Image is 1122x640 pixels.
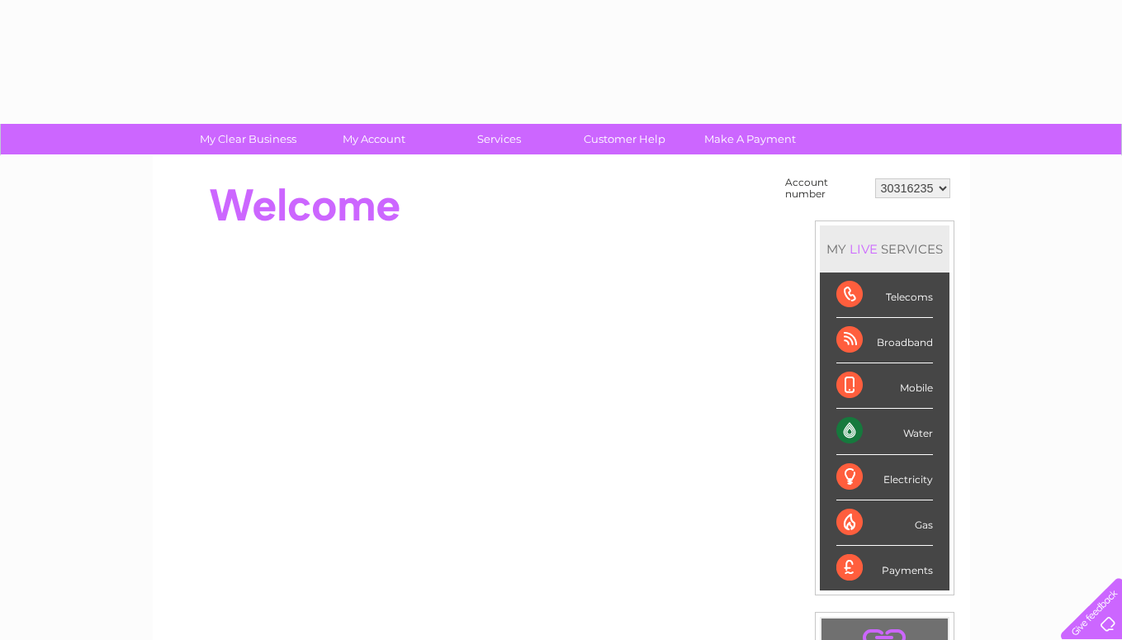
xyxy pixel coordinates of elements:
[836,273,933,318] div: Telecoms
[682,124,818,154] a: Make A Payment
[836,546,933,590] div: Payments
[836,455,933,500] div: Electricity
[305,124,442,154] a: My Account
[431,124,567,154] a: Services
[820,225,949,273] div: MY SERVICES
[180,124,316,154] a: My Clear Business
[836,318,933,363] div: Broadband
[836,363,933,409] div: Mobile
[781,173,871,204] td: Account number
[846,241,881,257] div: LIVE
[836,409,933,454] div: Water
[836,500,933,546] div: Gas
[556,124,693,154] a: Customer Help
